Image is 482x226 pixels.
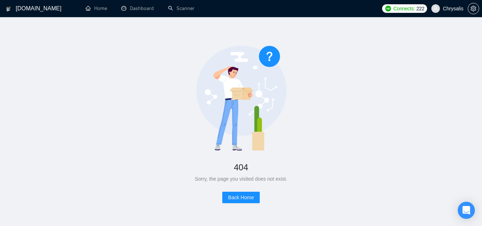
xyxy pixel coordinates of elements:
[468,3,479,14] button: setting
[168,5,194,11] a: searchScanner
[6,3,11,15] img: logo
[228,194,254,201] span: Back Home
[394,5,415,12] span: Connects:
[86,5,107,11] a: homeHome
[23,175,459,183] div: Sorry, the page you visited does not exist.
[458,202,475,219] div: Open Intercom Messenger
[23,160,459,175] div: 404
[433,6,438,11] span: user
[222,192,259,203] button: Back Home
[385,6,391,11] img: upwork-logo.png
[416,5,424,12] span: 222
[468,6,479,11] a: setting
[121,5,154,11] a: dashboardDashboard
